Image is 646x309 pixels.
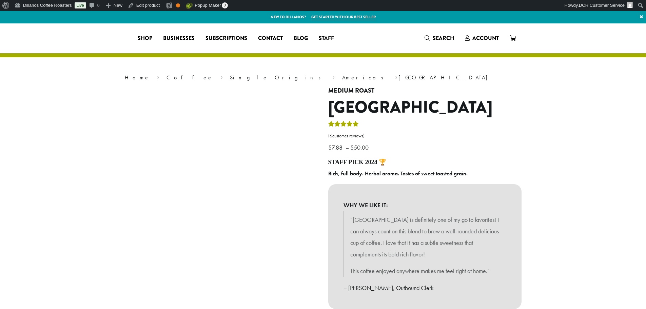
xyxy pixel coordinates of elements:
div: OK [176,3,180,7]
h4: STAFF PICK 2024 🏆 [328,159,522,166]
span: Contact [258,34,283,43]
p: “[GEOGRAPHIC_DATA] is definitely one of my go to favorites! I can always count on this blend to b... [350,214,500,260]
a: Staff [313,33,339,44]
a: Americas [342,74,388,81]
span: › [395,71,397,82]
p: This coffee enjoyed anywhere makes me feel right at home.” [350,265,500,277]
a: Single Origins [230,74,325,81]
span: DCR Customer Service [579,3,625,8]
span: – [346,143,349,151]
bdi: 50.00 [350,143,370,151]
span: $ [328,143,332,151]
span: 0 [222,2,228,8]
span: Shop [138,34,152,43]
span: $ [350,143,354,151]
a: Home [125,74,150,81]
span: Account [472,34,499,42]
a: Shop [132,33,158,44]
a: × [637,11,646,23]
span: Search [433,34,454,42]
p: – [PERSON_NAME], Outbound Clerk [344,282,506,294]
span: Subscriptions [205,34,247,43]
span: › [157,71,159,82]
a: Live [75,2,86,8]
b: WHY WE LIKE IT: [344,199,506,211]
h1: [GEOGRAPHIC_DATA] [328,98,522,117]
span: › [220,71,223,82]
b: Rich, full body. Herbal aroma. Tastes of sweet toasted grain. [328,170,468,177]
bdi: 7.88 [328,143,344,151]
span: Staff [319,34,334,43]
span: Blog [294,34,308,43]
h4: Medium Roast [328,87,522,95]
span: Businesses [163,34,195,43]
a: Get started with our best seller [311,14,376,20]
nav: Breadcrumb [125,74,522,82]
a: Search [419,33,459,44]
span: 6 [330,133,332,139]
a: Coffee [167,74,213,81]
a: (6customer reviews) [328,133,522,139]
span: › [332,71,335,82]
div: Rated 4.83 out of 5 [328,120,359,130]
